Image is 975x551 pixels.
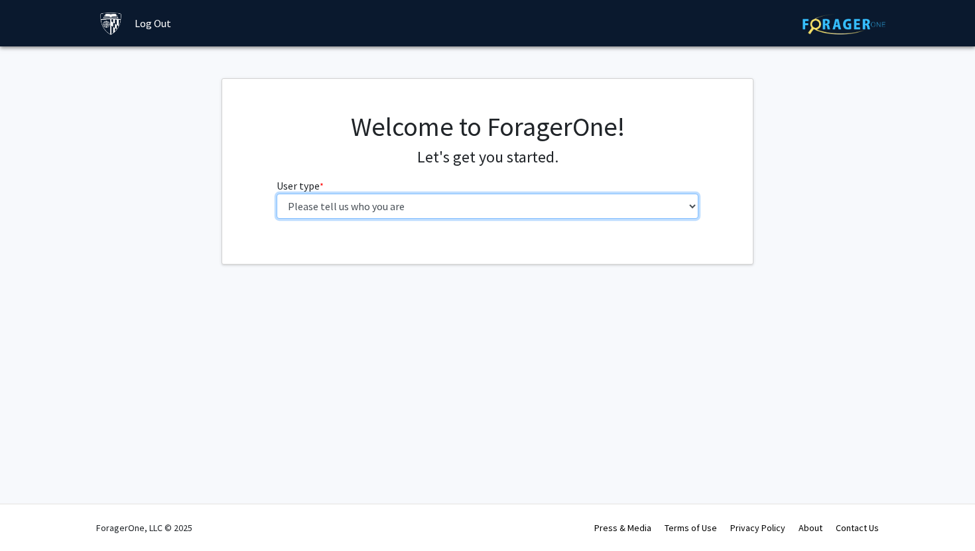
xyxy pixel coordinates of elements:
[803,14,885,34] img: ForagerOne Logo
[665,522,717,534] a: Terms of Use
[10,491,56,541] iframe: Chat
[730,522,785,534] a: Privacy Policy
[277,148,699,167] h4: Let's get you started.
[96,505,192,551] div: ForagerOne, LLC © 2025
[277,178,324,194] label: User type
[99,12,123,35] img: Johns Hopkins University Logo
[594,522,651,534] a: Press & Media
[277,111,699,143] h1: Welcome to ForagerOne!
